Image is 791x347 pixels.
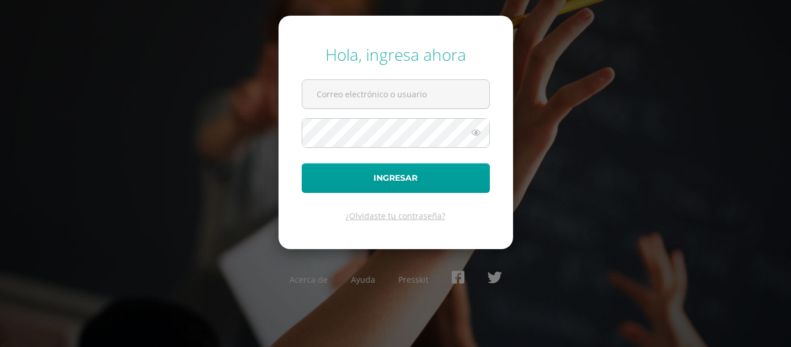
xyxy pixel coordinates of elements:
[346,210,445,221] a: ¿Olvidaste tu contraseña?
[351,274,375,285] a: Ayuda
[290,274,328,285] a: Acerca de
[302,80,489,108] input: Correo electrónico o usuario
[302,43,490,65] div: Hola, ingresa ahora
[398,274,429,285] a: Presskit
[302,163,490,193] button: Ingresar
